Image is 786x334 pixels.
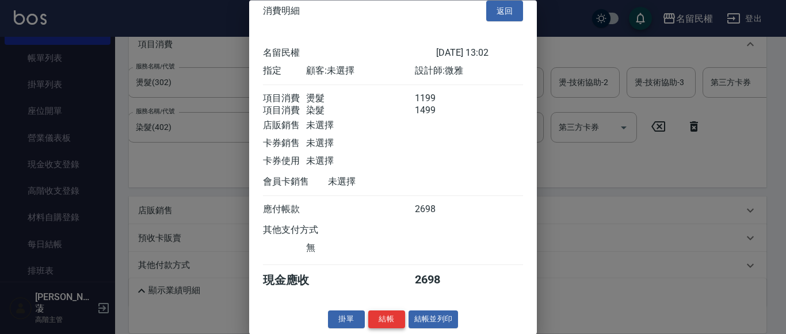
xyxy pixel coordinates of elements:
[263,5,300,17] span: 消費明細
[306,156,414,168] div: 未選擇
[263,120,306,132] div: 店販銷售
[415,273,458,289] div: 2698
[263,273,328,289] div: 現金應收
[409,311,459,329] button: 結帳並列印
[263,138,306,150] div: 卡券銷售
[306,243,414,255] div: 無
[263,204,306,216] div: 應付帳款
[306,93,414,105] div: 燙髮
[415,204,458,216] div: 2698
[263,225,350,237] div: 其他支付方式
[263,105,306,117] div: 項目消費
[328,176,436,189] div: 未選擇
[436,48,523,60] div: [DATE] 13:02
[306,66,414,78] div: 顧客: 未選擇
[368,311,405,329] button: 結帳
[306,120,414,132] div: 未選擇
[415,93,458,105] div: 1199
[263,93,306,105] div: 項目消費
[486,1,523,22] button: 返回
[306,138,414,150] div: 未選擇
[263,176,328,189] div: 會員卡銷售
[263,48,436,60] div: 名留民權
[263,66,306,78] div: 指定
[415,105,458,117] div: 1499
[263,156,306,168] div: 卡券使用
[415,66,523,78] div: 設計師: 微雅
[328,311,365,329] button: 掛單
[306,105,414,117] div: 染髮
